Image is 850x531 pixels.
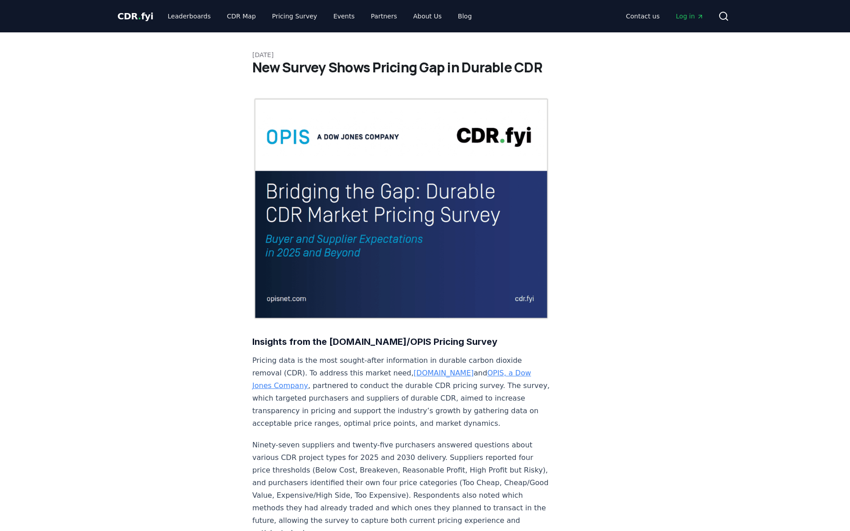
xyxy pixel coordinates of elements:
[676,12,704,21] span: Log in
[161,8,479,24] nav: Main
[252,97,550,320] img: blog post image
[326,8,362,24] a: Events
[414,369,474,377] a: [DOMAIN_NAME]
[619,8,711,24] nav: Main
[619,8,667,24] a: Contact us
[364,8,404,24] a: Partners
[252,336,497,347] strong: Insights from the [DOMAIN_NAME]/OPIS Pricing Survey
[451,8,479,24] a: Blog
[252,59,598,76] h1: New Survey Shows Pricing Gap in Durable CDR
[138,11,141,22] span: .
[161,8,218,24] a: Leaderboards
[252,354,550,430] p: Pricing data is the most sought-after information in durable carbon dioxide removal (CDR). To add...
[117,10,153,22] a: CDR.fyi
[265,8,324,24] a: Pricing Survey
[252,50,598,59] p: [DATE]
[669,8,711,24] a: Log in
[406,8,449,24] a: About Us
[220,8,263,24] a: CDR Map
[117,11,153,22] span: CDR fyi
